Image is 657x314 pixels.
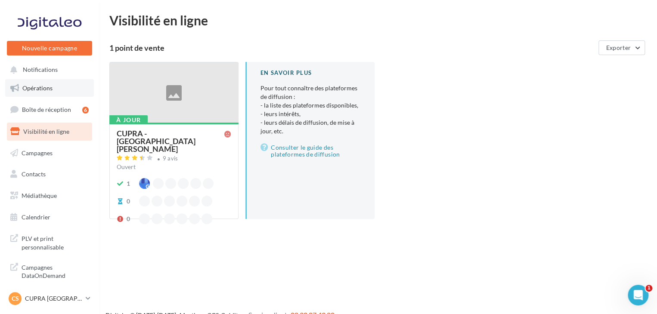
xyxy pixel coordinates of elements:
[5,100,94,119] a: Boîte de réception6
[109,14,647,27] div: Visibilité en ligne
[23,128,69,135] span: Visibilité en ligne
[5,165,94,183] a: Contacts
[22,106,71,113] span: Boîte de réception
[606,44,631,51] span: Exporter
[598,40,645,55] button: Exporter
[22,192,57,199] span: Médiathèque
[260,142,361,160] a: Consulter le guide des plateformes de diffusion
[645,285,652,292] span: 1
[5,79,94,97] a: Opérations
[5,258,94,283] a: Campagnes DataOnDemand
[12,294,19,303] span: CS
[260,110,361,118] li: - leurs intérêts,
[127,215,130,223] div: 0
[117,129,224,153] div: CUPRA - [GEOGRAPHIC_DATA][PERSON_NAME]
[22,170,46,178] span: Contacts
[22,213,50,221] span: Calendrier
[7,41,92,55] button: Nouvelle campagne
[7,290,92,307] a: CS CUPRA [GEOGRAPHIC_DATA][PERSON_NAME]
[109,44,595,52] div: 1 point de vente
[22,84,53,92] span: Opérations
[260,84,361,135] p: Pour tout connaître des plateformes de diffusion :
[23,66,58,74] span: Notifications
[82,107,89,114] div: 6
[260,101,361,110] li: - la liste des plateformes disponibles,
[5,187,94,205] a: Médiathèque
[117,163,136,170] span: Ouvert
[628,285,648,305] iframe: Intercom live chat
[22,262,89,280] span: Campagnes DataOnDemand
[5,208,94,226] a: Calendrier
[5,144,94,162] a: Campagnes
[22,149,53,156] span: Campagnes
[260,69,361,77] div: En savoir plus
[109,115,148,125] div: À jour
[5,229,94,255] a: PLV et print personnalisable
[25,294,82,303] p: CUPRA [GEOGRAPHIC_DATA][PERSON_NAME]
[5,123,94,141] a: Visibilité en ligne
[163,156,178,161] div: 9 avis
[117,154,231,164] a: 9 avis
[127,197,130,206] div: 0
[260,118,361,135] li: - leurs délais de diffusion, de mise à jour, etc.
[22,233,89,251] span: PLV et print personnalisable
[127,179,130,188] div: 1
